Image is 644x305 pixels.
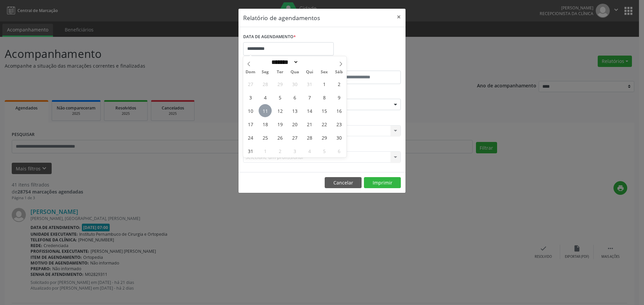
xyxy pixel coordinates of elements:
[259,131,272,144] span: Agosto 25, 2025
[303,118,316,131] span: Agosto 21, 2025
[332,91,345,104] span: Agosto 9, 2025
[259,77,272,90] span: Julho 28, 2025
[318,144,331,157] span: Setembro 5, 2025
[273,104,286,117] span: Agosto 12, 2025
[288,118,301,131] span: Agosto 20, 2025
[332,144,345,157] span: Setembro 6, 2025
[392,9,406,25] button: Close
[288,131,301,144] span: Agosto 27, 2025
[259,91,272,104] span: Agosto 4, 2025
[288,104,301,117] span: Agosto 13, 2025
[244,131,257,144] span: Agosto 24, 2025
[332,77,345,90] span: Agosto 2, 2025
[244,118,257,131] span: Agosto 17, 2025
[288,144,301,157] span: Setembro 3, 2025
[303,77,316,90] span: Julho 31, 2025
[288,91,301,104] span: Agosto 6, 2025
[318,91,331,104] span: Agosto 8, 2025
[243,32,296,42] label: DATA DE AGENDAMENTO
[324,60,401,71] label: ATÉ
[244,91,257,104] span: Agosto 3, 2025
[269,59,299,66] select: Month
[318,77,331,90] span: Agosto 1, 2025
[302,70,317,74] span: Qui
[325,177,362,188] button: Cancelar
[273,91,286,104] span: Agosto 5, 2025
[318,118,331,131] span: Agosto 22, 2025
[303,91,316,104] span: Agosto 7, 2025
[273,131,286,144] span: Agosto 26, 2025
[273,118,286,131] span: Agosto 19, 2025
[332,104,345,117] span: Agosto 16, 2025
[258,70,273,74] span: Seg
[288,77,301,90] span: Julho 30, 2025
[318,104,331,117] span: Agosto 15, 2025
[332,118,345,131] span: Agosto 23, 2025
[244,104,257,117] span: Agosto 10, 2025
[273,77,286,90] span: Julho 29, 2025
[299,59,321,66] input: Year
[244,144,257,157] span: Agosto 31, 2025
[287,70,302,74] span: Qua
[259,144,272,157] span: Setembro 1, 2025
[364,177,401,188] button: Imprimir
[243,70,258,74] span: Dom
[259,118,272,131] span: Agosto 18, 2025
[273,70,287,74] span: Ter
[273,144,286,157] span: Setembro 2, 2025
[303,144,316,157] span: Setembro 4, 2025
[243,13,320,22] h5: Relatório de agendamentos
[303,131,316,144] span: Agosto 28, 2025
[259,104,272,117] span: Agosto 11, 2025
[332,70,346,74] span: Sáb
[332,131,345,144] span: Agosto 30, 2025
[317,70,332,74] span: Sex
[318,131,331,144] span: Agosto 29, 2025
[303,104,316,117] span: Agosto 14, 2025
[244,77,257,90] span: Julho 27, 2025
